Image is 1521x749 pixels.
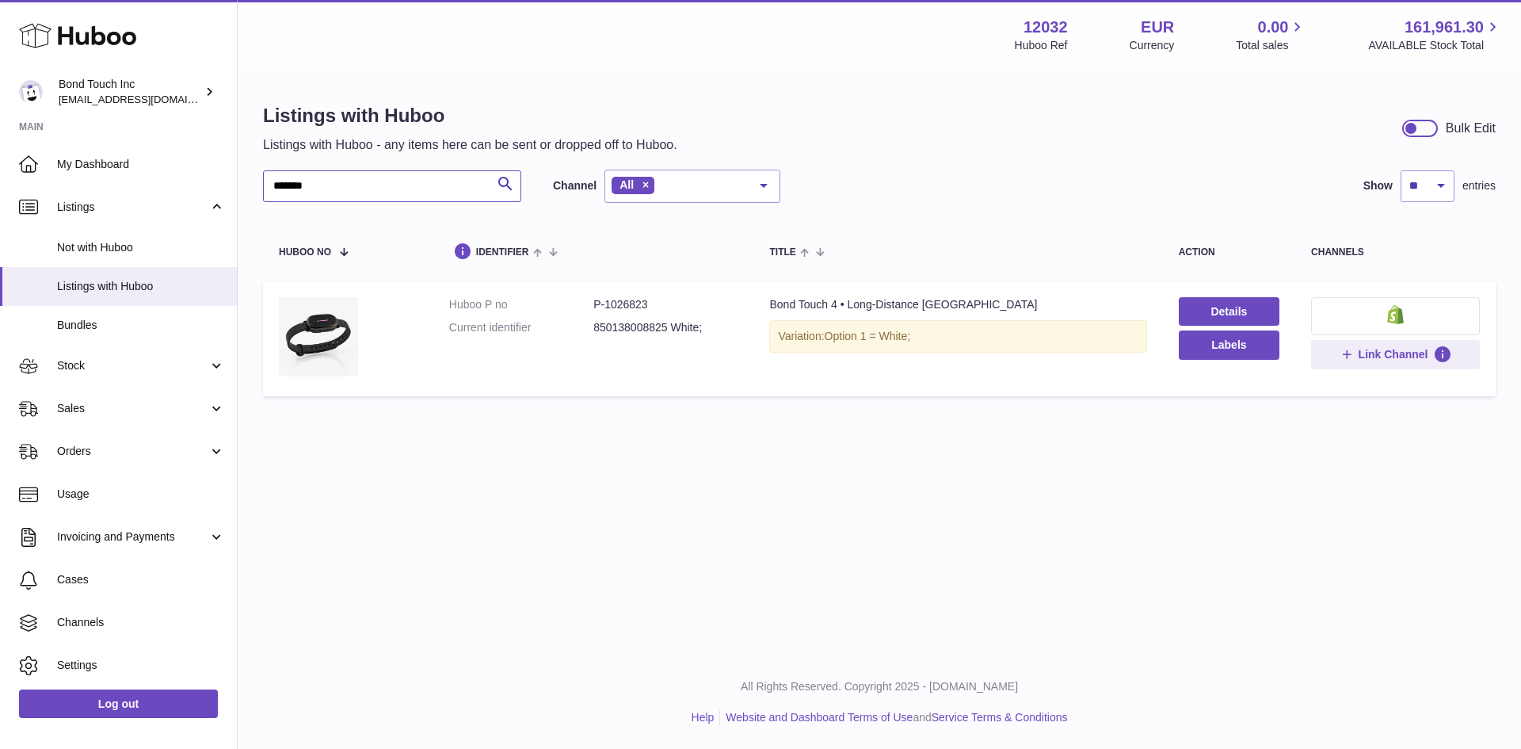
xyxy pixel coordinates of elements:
span: Channels [57,615,225,630]
span: All [619,178,634,191]
a: 161,961.30 AVAILABLE Stock Total [1368,17,1502,53]
label: Channel [553,178,597,193]
a: Log out [19,690,218,718]
div: Bond Touch 4 • Long-Distance [GEOGRAPHIC_DATA] [769,297,1146,312]
span: entries [1462,178,1496,193]
span: Usage [57,487,225,502]
div: action [1179,247,1279,258]
span: Not with Huboo [57,240,225,255]
span: Listings [57,200,208,215]
span: Sales [57,401,208,416]
div: Huboo Ref [1015,38,1068,53]
span: Bundles [57,318,225,333]
span: Huboo no [279,247,331,258]
label: Show [1363,178,1393,193]
div: channels [1311,247,1480,258]
span: AVAILABLE Stock Total [1368,38,1502,53]
div: Bond Touch Inc [59,77,201,107]
span: 161,961.30 [1405,17,1484,38]
span: Cases [57,572,225,587]
a: Service Terms & Conditions [932,711,1068,724]
div: Currency [1130,38,1175,53]
dt: Current identifier [449,320,593,335]
span: Invoicing and Payments [57,529,208,545]
a: Website and Dashboard Terms of Use [726,711,913,724]
strong: EUR [1141,17,1174,38]
dt: Huboo P no [449,297,593,312]
span: Stock [57,358,208,373]
button: Link Channel [1311,340,1480,369]
span: Listings with Huboo [57,279,225,294]
p: Listings with Huboo - any items here can be sent or dropped off to Huboo. [263,136,677,154]
span: [EMAIL_ADDRESS][DOMAIN_NAME] [59,93,233,105]
div: Variation: [769,320,1146,353]
span: Link Channel [1359,347,1428,361]
img: internalAdmin-12032@internal.huboo.com [19,80,43,104]
div: Bulk Edit [1446,120,1496,137]
span: Orders [57,444,208,459]
img: shopify-small.png [1387,305,1404,324]
span: 0.00 [1258,17,1289,38]
span: title [769,247,795,258]
a: Help [692,711,715,724]
span: identifier [476,247,529,258]
dd: 850138008825 White; [593,320,738,335]
a: Details [1179,297,1279,326]
span: My Dashboard [57,157,225,172]
dd: P-1026823 [593,297,738,312]
button: Labels [1179,331,1279,359]
span: Total sales [1236,38,1306,53]
span: Option 1 = White; [825,330,911,342]
h1: Listings with Huboo [263,103,677,128]
p: All Rights Reserved. Copyright 2025 - [DOMAIN_NAME] [250,679,1508,694]
img: Bond Touch 4 • Long-Distance Bracelet [279,297,358,376]
li: and [720,710,1067,725]
span: Settings [57,658,225,673]
a: 0.00 Total sales [1236,17,1306,53]
strong: 12032 [1024,17,1068,38]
